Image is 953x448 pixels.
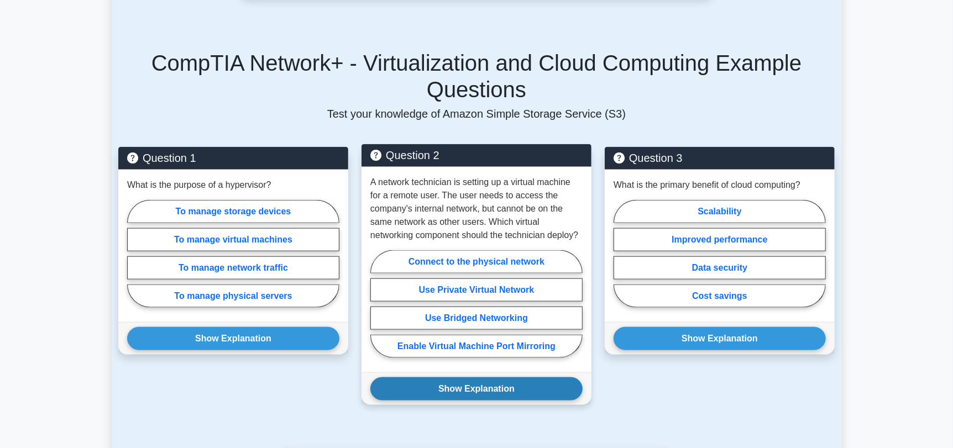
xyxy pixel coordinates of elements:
button: Show Explanation [127,327,339,350]
label: To manage network traffic [127,256,339,280]
h5: CompTIA Network+ - Virtualization and Cloud Computing Example Questions [118,50,835,103]
p: Test your knowledge of Amazon Simple Storage Service (S3) [118,107,835,120]
label: To manage physical servers [127,284,339,308]
label: Connect to the physical network [370,250,583,273]
button: Show Explanation [614,327,826,350]
label: Scalability [614,200,826,223]
label: Data security [614,256,826,280]
h5: Question 3 [614,151,826,165]
p: What is the primary benefit of cloud computing? [614,178,800,192]
label: Use Bridged Networking [370,307,583,330]
h5: Question 1 [127,151,339,165]
button: Show Explanation [370,377,583,400]
p: A network technician is setting up a virtual machine for a remote user. The user needs to access ... [370,176,583,242]
h5: Question 2 [370,149,583,162]
label: Cost savings [614,284,826,308]
label: To manage storage devices [127,200,339,223]
p: What is the purpose of a hypervisor? [127,178,271,192]
label: To manage virtual machines [127,228,339,251]
label: Use Private Virtual Network [370,278,583,302]
label: Enable Virtual Machine Port Mirroring [370,335,583,358]
label: Improved performance [614,228,826,251]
